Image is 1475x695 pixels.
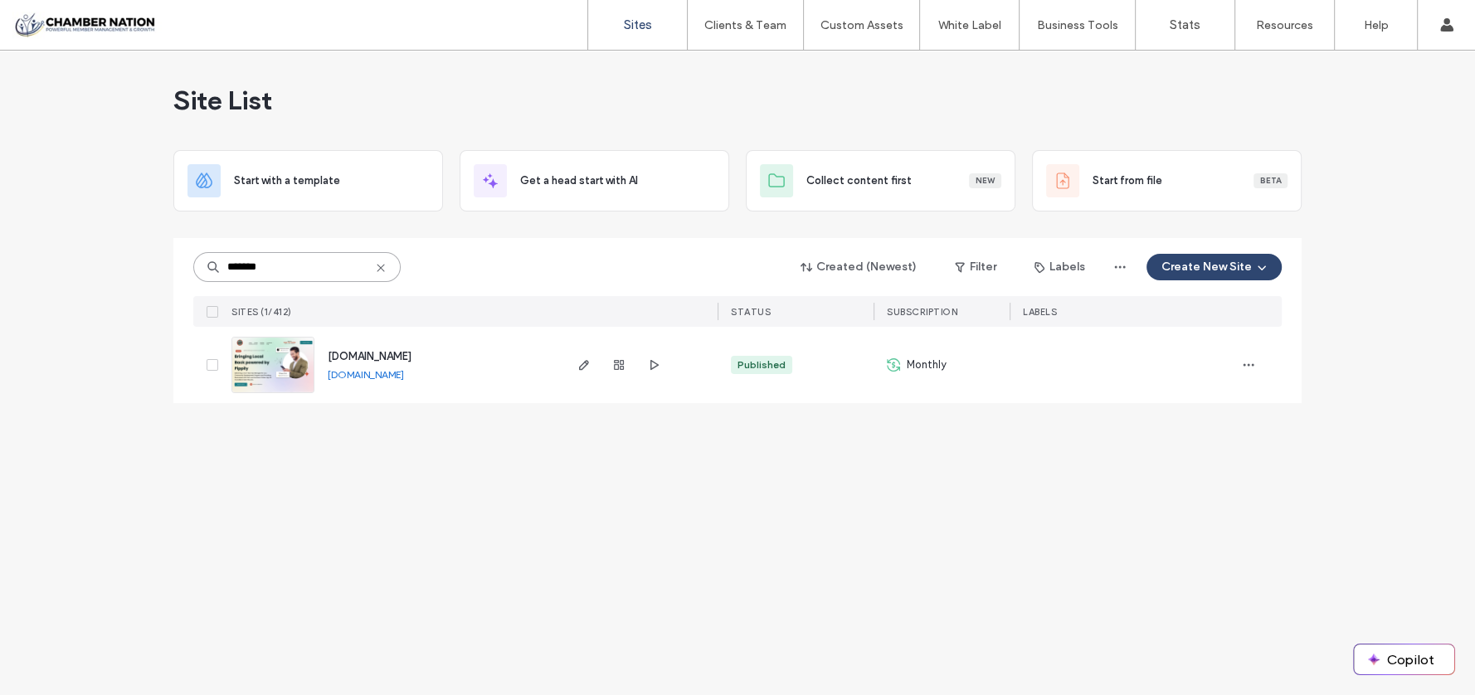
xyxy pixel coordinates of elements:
[737,357,786,372] div: Published
[1254,173,1288,188] div: Beta
[520,173,638,189] span: Get a head start with AI
[820,18,903,32] label: Custom Assets
[746,150,1015,211] div: Collect content firstNew
[460,150,729,211] div: Get a head start with AI
[938,254,1013,280] button: Filter
[624,17,652,32] label: Sites
[328,350,411,362] a: [DOMAIN_NAME]
[1170,17,1200,32] label: Stats
[1093,173,1162,189] span: Start from file
[1256,18,1313,32] label: Resources
[1037,18,1118,32] label: Business Tools
[231,306,292,318] span: SITES (1/412)
[938,18,1001,32] label: White Label
[1354,644,1454,674] button: Copilot
[1020,254,1100,280] button: Labels
[704,18,786,32] label: Clients & Team
[806,173,912,189] span: Collect content first
[38,12,72,27] span: Help
[173,84,272,117] span: Site List
[173,150,443,211] div: Start with a template
[786,254,932,280] button: Created (Newest)
[1023,306,1057,318] span: LABELS
[234,173,340,189] span: Start with a template
[1032,150,1302,211] div: Start from fileBeta
[731,306,771,318] span: STATUS
[1146,254,1282,280] button: Create New Site
[328,368,404,381] a: [DOMAIN_NAME]
[969,173,1001,188] div: New
[887,306,957,318] span: SUBSCRIPTION
[907,357,947,373] span: Monthly
[1364,18,1389,32] label: Help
